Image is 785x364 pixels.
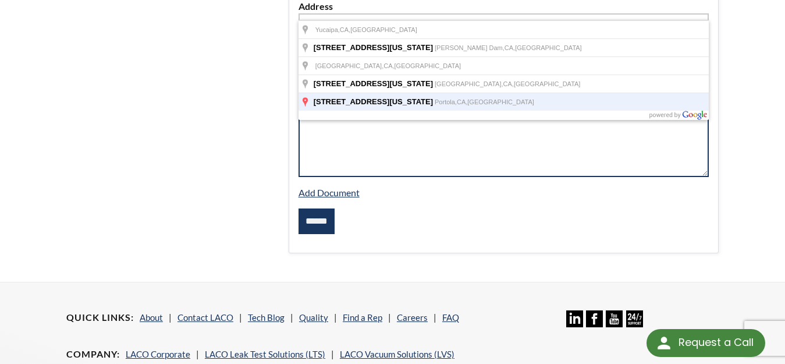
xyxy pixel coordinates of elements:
a: FAQ [442,312,459,323]
div: Request a Call [647,329,765,357]
h4: Company [66,348,120,361]
div: Request a Call [679,329,754,356]
a: Find a Rep [343,312,382,323]
a: Tech Blog [248,312,285,323]
a: About [140,312,163,323]
a: Quality [299,312,328,323]
span: [GEOGRAPHIC_DATA], [315,62,384,69]
span: Portola, [435,98,457,105]
span: CA, [383,62,394,69]
span: CA, [505,44,515,51]
span: CA, [340,26,350,33]
span: [GEOGRAPHIC_DATA] [350,26,417,33]
span: CA, [503,80,514,87]
span: [GEOGRAPHIC_DATA] [395,62,461,69]
span: [STREET_ADDRESS][US_STATE] [314,43,433,52]
img: 24/7 Support Icon [626,310,643,327]
span: Yucaipa, [315,26,340,33]
h4: Quick Links [66,312,134,324]
img: round button [655,334,673,352]
span: [GEOGRAPHIC_DATA] [467,98,534,105]
span: [GEOGRAPHIC_DATA] [514,80,581,87]
span: CA, [457,98,467,105]
span: [STREET_ADDRESS][US_STATE] [314,97,433,106]
span: [STREET_ADDRESS][US_STATE] [314,79,433,88]
span: [GEOGRAPHIC_DATA] [515,44,582,51]
span: [PERSON_NAME] Dam, [435,44,505,51]
span: [GEOGRAPHIC_DATA], [435,80,503,87]
a: Contact LACO [177,312,233,323]
a: LACO Vacuum Solutions (LVS) [340,349,454,359]
a: Careers [397,312,428,323]
a: Add Document [299,187,360,198]
a: LACO Corporate [126,349,190,359]
a: 24/7 Support [626,319,643,329]
a: LACO Leak Test Solutions (LTS) [205,349,325,359]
